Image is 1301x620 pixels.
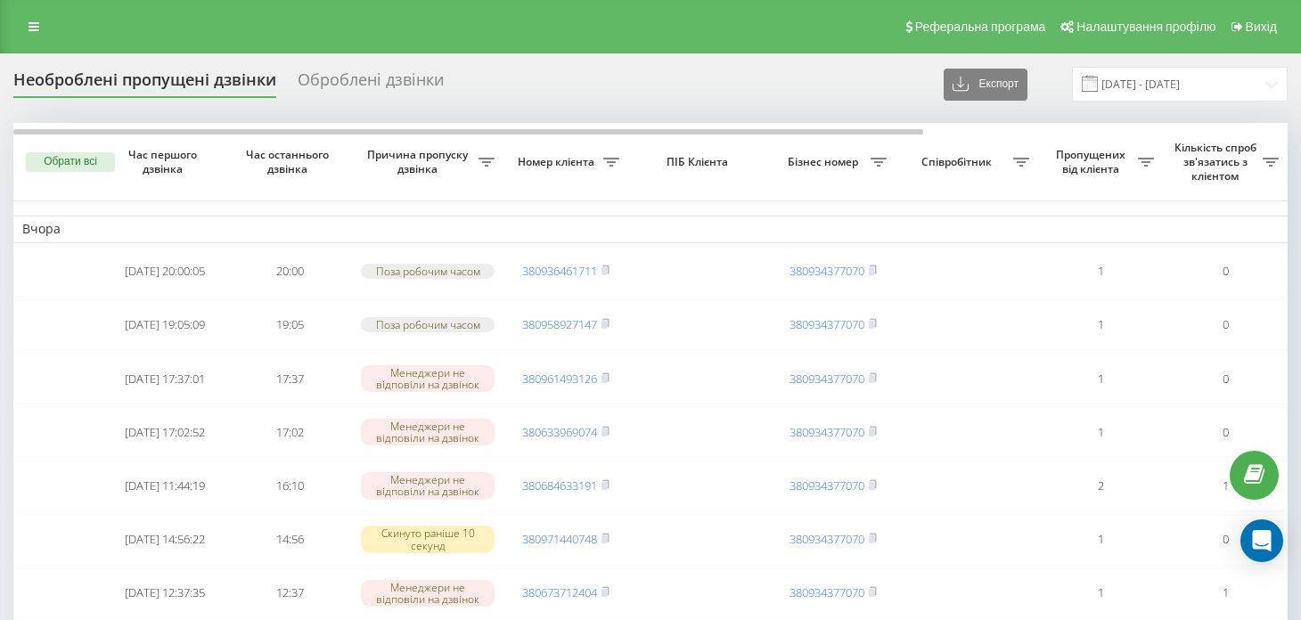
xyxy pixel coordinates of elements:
[790,477,864,494] a: 380934377070
[512,155,603,169] span: Номер клієнта
[1038,407,1163,457] td: 1
[102,568,227,618] td: [DATE] 12:37:35
[1038,354,1163,404] td: 1
[780,155,871,169] span: Бізнес номер
[102,461,227,510] td: [DATE] 11:44:19
[361,419,495,445] div: Менеджери не відповіли на дзвінок
[522,371,597,387] a: 380961493126
[102,247,227,297] td: [DATE] 20:00:05
[1163,247,1288,297] td: 0
[915,20,1046,34] span: Реферальна програма
[1163,407,1288,457] td: 0
[522,584,597,600] a: 380673712404
[361,472,495,499] div: Менеджери не відповіли на дзвінок
[117,148,213,175] span: Час першого дзвінка
[1240,519,1283,562] div: Open Intercom Messenger
[522,316,597,332] a: 380958927147
[241,148,338,175] span: Час останнього дзвінка
[1163,461,1288,510] td: 1
[361,317,495,332] div: Поза робочим часом
[361,264,495,279] div: Поза робочим часом
[26,152,115,172] button: Обрати всі
[1163,515,1288,565] td: 0
[298,70,444,98] div: Оброблені дзвінки
[1163,300,1288,350] td: 0
[522,263,597,279] a: 380936461711
[227,247,352,297] td: 20:00
[361,148,479,175] span: Причина пропуску дзвінка
[1163,354,1288,404] td: 0
[944,69,1027,101] button: Експорт
[361,526,495,552] div: Скинуто раніше 10 секунд
[790,371,864,387] a: 380934377070
[227,461,352,510] td: 16:10
[227,568,352,618] td: 12:37
[522,424,597,440] a: 380633969074
[790,263,864,279] a: 380934377070
[1163,568,1288,618] td: 1
[1246,20,1277,34] span: Вихід
[227,300,352,350] td: 19:05
[1038,461,1163,510] td: 2
[1038,300,1163,350] td: 1
[1047,148,1138,175] span: Пропущених від клієнта
[102,354,227,404] td: [DATE] 17:37:01
[1172,141,1263,183] span: Кількість спроб зв'язатись з клієнтом
[361,580,495,607] div: Менеджери не відповіли на дзвінок
[790,316,864,332] a: 380934377070
[1038,247,1163,297] td: 1
[13,70,276,98] div: Необроблені пропущені дзвінки
[790,424,864,440] a: 380934377070
[522,477,597,494] a: 380684633191
[1076,20,1215,34] span: Налаштування профілю
[102,300,227,350] td: [DATE] 19:05:09
[1038,568,1163,618] td: 1
[361,365,495,392] div: Менеджери не відповіли на дзвінок
[227,407,352,457] td: 17:02
[227,515,352,565] td: 14:56
[227,354,352,404] td: 17:37
[643,155,756,169] span: ПІБ Клієнта
[790,584,864,600] a: 380934377070
[102,407,227,457] td: [DATE] 17:02:52
[522,531,597,547] a: 380971440748
[904,155,1013,169] span: Співробітник
[102,515,227,565] td: [DATE] 14:56:22
[1038,515,1163,565] td: 1
[790,531,864,547] a: 380934377070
